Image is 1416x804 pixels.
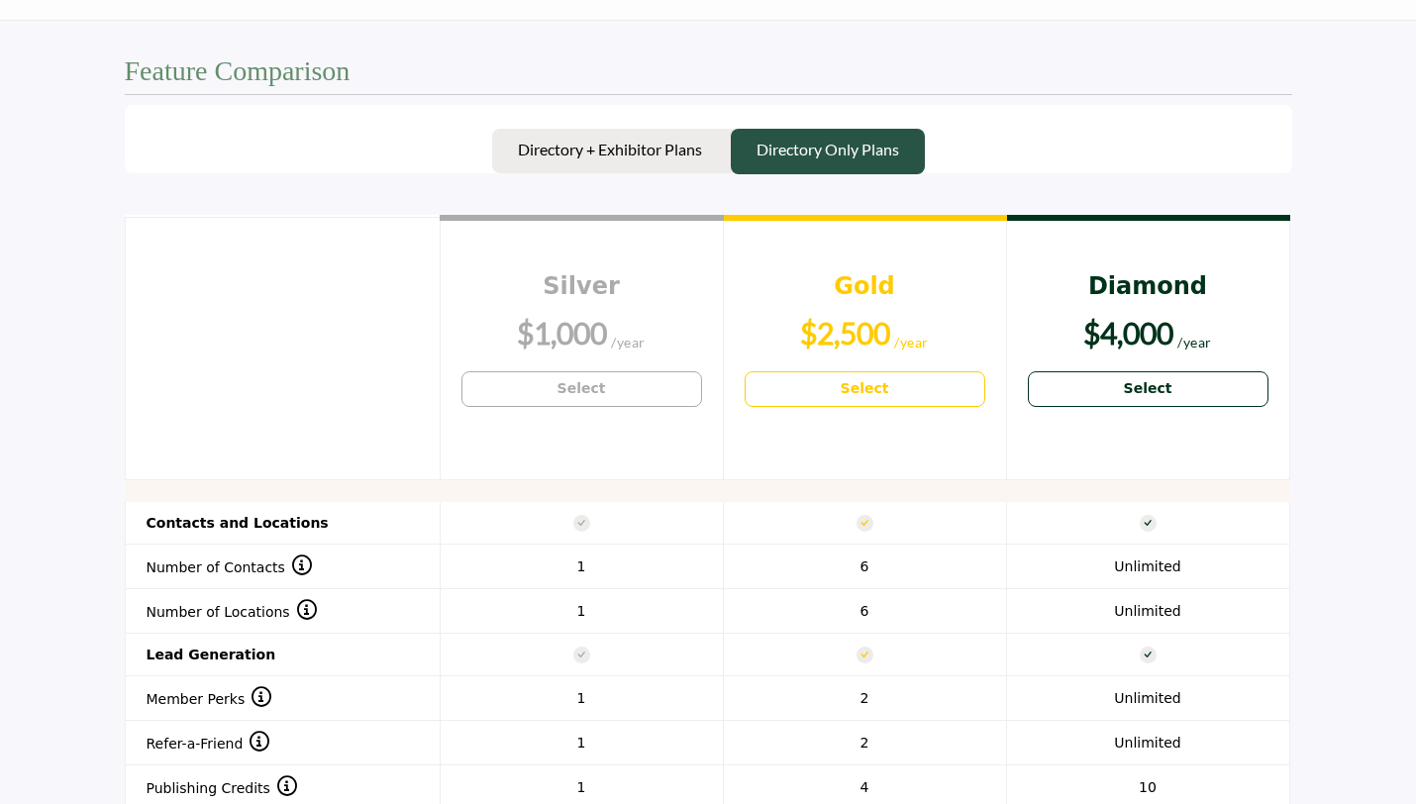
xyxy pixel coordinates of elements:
span: Number of Locations [147,604,317,620]
span: 1 [577,603,586,619]
strong: Lead Generation [147,647,276,662]
span: 2 [860,735,869,751]
span: Member Perks [147,691,272,707]
p: Directory + Exhibitor Plans [518,138,702,161]
span: 1 [577,690,586,706]
span: 1 [577,735,586,751]
span: Publishing Credits [147,780,297,796]
span: 6 [860,558,869,574]
span: 1 [577,779,586,795]
span: 6 [860,603,869,619]
span: Unlimited [1114,558,1180,574]
span: 2 [860,690,869,706]
p: Directory Only Plans [757,138,899,161]
span: Unlimited [1114,735,1180,751]
strong: Contacts and Locations [147,515,329,531]
span: Unlimited [1114,603,1180,619]
span: Refer-a-Friend [147,736,270,752]
button: Directory Only Plans [731,129,925,174]
span: 4 [860,779,869,795]
span: 1 [577,558,586,574]
span: Number of Contacts [147,559,312,575]
span: 10 [1139,779,1157,795]
span: Unlimited [1114,690,1180,706]
button: Directory + Exhibitor Plans [492,129,728,174]
h2: Feature Comparison [125,54,351,88]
